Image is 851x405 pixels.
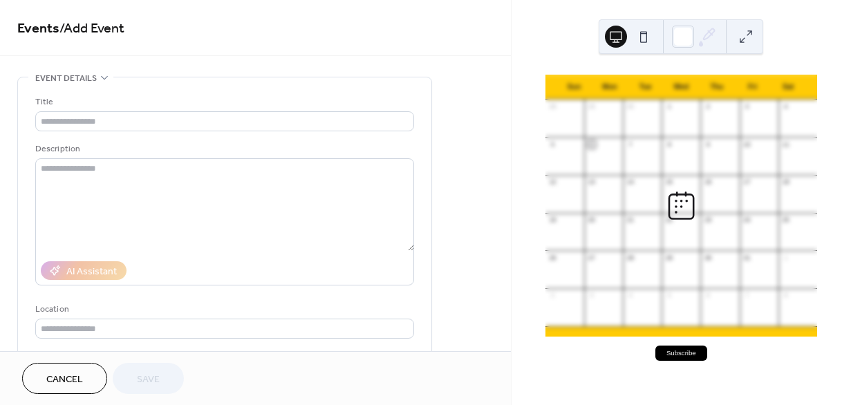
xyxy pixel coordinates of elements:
[626,102,635,111] div: 30
[782,216,790,224] div: 25
[557,75,592,100] div: Sun
[704,216,712,224] div: 23
[782,140,790,149] div: 11
[548,140,557,149] div: 5
[665,292,673,300] div: 5
[742,178,751,187] div: 17
[59,15,124,42] span: / Add Event
[35,71,97,86] span: Event details
[626,254,635,262] div: 28
[46,373,83,387] span: Cancel
[665,216,673,224] div: 22
[704,140,712,149] div: 9
[782,254,790,262] div: 1
[782,102,790,111] div: 4
[588,102,596,111] div: 29
[742,292,751,300] div: 7
[35,95,411,109] div: Title
[588,292,596,300] div: 3
[588,178,596,187] div: 13
[704,254,712,262] div: 30
[588,140,596,149] div: 6
[626,140,635,149] div: 7
[17,15,59,42] a: Events
[742,254,751,262] div: 31
[548,102,557,111] div: 28
[704,102,712,111] div: 2
[742,102,751,111] div: 3
[742,216,751,224] div: 24
[782,292,790,300] div: 8
[548,216,557,224] div: 19
[626,216,635,224] div: 21
[592,75,628,100] div: Mon
[588,254,596,262] div: 27
[665,178,673,187] div: 15
[704,178,712,187] div: 16
[22,363,107,394] button: Cancel
[663,75,699,100] div: Wed
[735,75,771,100] div: Fri
[548,292,557,300] div: 2
[782,178,790,187] div: 18
[548,178,557,187] div: 12
[35,142,411,156] div: Description
[628,75,664,100] div: Tue
[626,292,635,300] div: 4
[704,292,712,300] div: 6
[665,254,673,262] div: 29
[699,75,735,100] div: Thu
[742,140,751,149] div: 10
[626,178,635,187] div: 14
[665,140,673,149] div: 8
[35,302,411,317] div: Location
[52,350,128,365] span: Link to Google Maps
[655,346,707,361] button: Subscribe
[548,254,557,262] div: 26
[665,102,673,111] div: 1
[770,75,806,100] div: Sat
[588,216,596,224] div: 20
